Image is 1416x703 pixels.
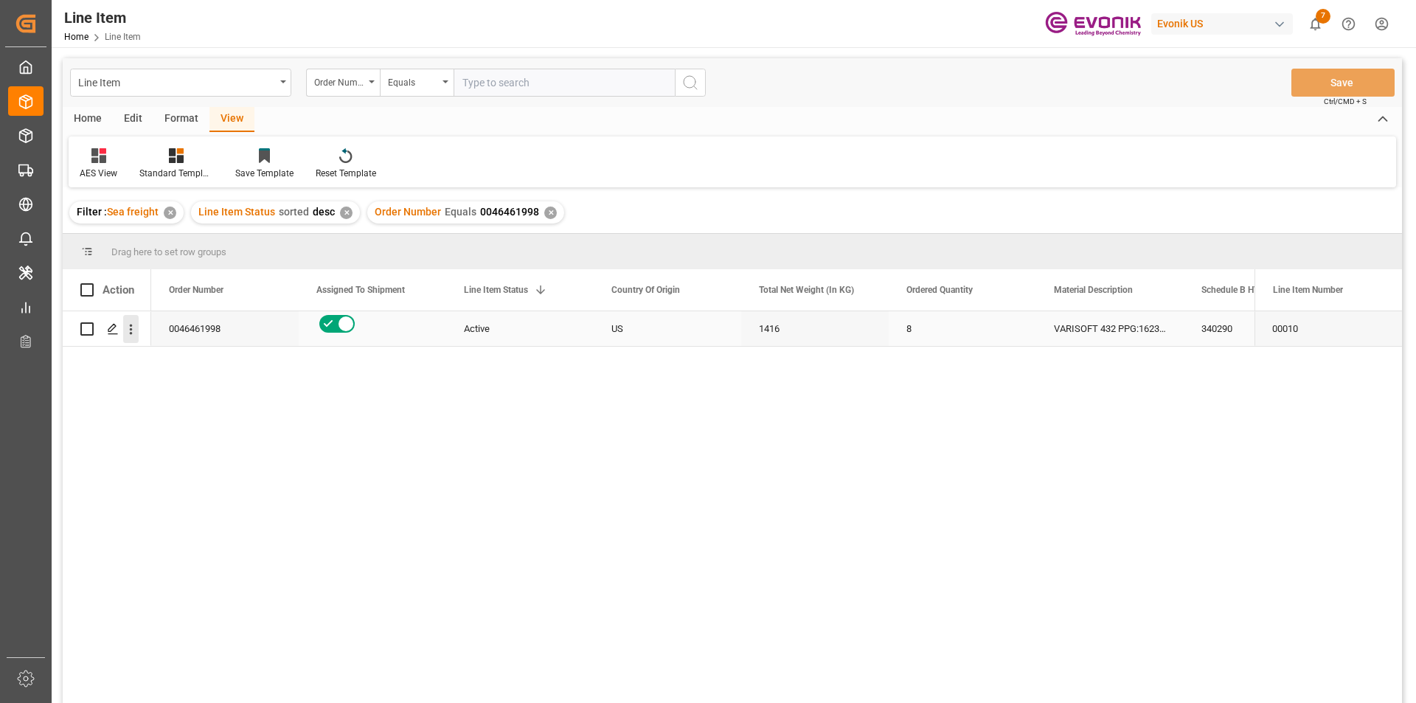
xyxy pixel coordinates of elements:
[70,69,291,97] button: open menu
[63,311,151,347] div: Press SPACE to select this row.
[375,206,441,218] span: Order Number
[113,107,153,132] div: Edit
[139,167,213,180] div: Standard Templates
[759,285,854,295] span: Total Net Weight (In KG)
[611,285,680,295] span: Country Of Origin
[151,311,299,346] div: 0046461998
[111,246,226,257] span: Drag here to set row groups
[80,167,117,180] div: AES View
[454,69,675,97] input: Type to search
[1254,311,1402,346] div: 00010
[313,206,335,218] span: desc
[675,69,706,97] button: search button
[1316,9,1330,24] span: 7
[164,207,176,219] div: ✕
[63,107,113,132] div: Home
[1045,11,1141,37] img: Evonik-brand-mark-Deep-Purple-RGB.jpeg_1700498283.jpeg
[741,311,889,346] div: 1416
[103,283,134,297] div: Action
[464,312,576,346] div: Active
[1151,10,1299,38] button: Evonik US
[1273,285,1343,295] span: Line Item Number
[169,285,223,295] span: Order Number
[1332,7,1365,41] button: Help Center
[340,207,353,219] div: ✕
[889,311,1036,346] div: 8
[380,69,454,97] button: open menu
[594,311,741,346] div: US
[107,206,159,218] span: Sea freight
[235,167,294,180] div: Save Template
[1201,285,1300,295] span: Schedule B HTS /Commodity Code (HS Code)
[1054,285,1133,295] span: Material Description
[1036,311,1184,346] div: VARISOFT 432 PPG:1623:177:PP:P
[906,285,973,295] span: Ordered Quantity
[279,206,309,218] span: sorted
[1254,311,1402,347] div: Press SPACE to select this row.
[1324,96,1367,107] span: Ctrl/CMD + S
[1291,69,1395,97] button: Save
[1184,311,1331,346] div: 340290
[78,72,275,91] div: Line Item
[153,107,209,132] div: Format
[209,107,254,132] div: View
[306,69,380,97] button: open menu
[388,72,438,89] div: Equals
[464,285,528,295] span: Line Item Status
[1299,7,1332,41] button: show 7 new notifications
[198,206,275,218] span: Line Item Status
[314,72,364,89] div: Order Number
[64,32,88,42] a: Home
[544,207,557,219] div: ✕
[480,206,539,218] span: 0046461998
[64,7,141,29] div: Line Item
[1151,13,1293,35] div: Evonik US
[445,206,476,218] span: Equals
[316,285,405,295] span: Assigned To Shipment
[77,206,107,218] span: Filter :
[316,167,376,180] div: Reset Template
